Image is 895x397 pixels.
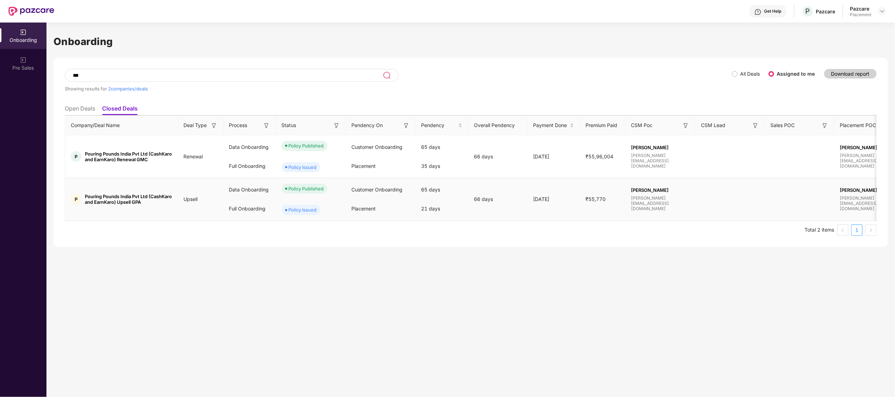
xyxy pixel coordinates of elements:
span: [PERSON_NAME][EMAIL_ADDRESS][DOMAIN_NAME] [631,195,690,211]
div: Policy Issued [289,164,317,171]
li: Total 2 items [805,225,834,236]
span: Sales POC [771,121,795,129]
th: Premium Paid [580,116,626,135]
span: Renewal [178,153,209,159]
div: 35 days [416,157,468,176]
div: Policy Published [289,185,324,192]
span: 2 companies/deals [108,86,148,92]
div: Showing results for [65,86,732,92]
div: P [71,194,81,204]
div: Full Onboarding [224,199,276,218]
img: svg+xml;base64,PHN2ZyBpZD0iRHJvcGRvd24tMzJ4MzIiIHhtbG5zPSJodHRwOi8vd3d3LnczLm9yZy8yMDAwL3N2ZyIgd2... [880,8,885,14]
div: Pazcare [850,5,872,12]
th: Pendency [416,116,468,135]
th: Overall Pendency [468,116,527,135]
span: Customer Onboarding [352,187,403,193]
li: Closed Deals [102,105,138,115]
div: 65 days [416,180,468,199]
span: Pendency [421,121,457,129]
span: Pouring Pounds India Pvt Ltd (CashKaro and EarnKaro) Upsell GPA [85,194,173,205]
img: svg+xml;base64,PHN2ZyBpZD0iSGVscC0zMngzMiIgeG1sbnM9Imh0dHA6Ly93d3cudzMub3JnLzIwMDAvc3ZnIiB3aWR0aD... [755,8,762,15]
img: svg+xml;base64,PHN2ZyB3aWR0aD0iMTYiIGhlaWdodD0iMTYiIHZpZXdCb3g9IjAgMCAxNiAxNiIgZmlsbD0ibm9uZSIgeG... [682,122,689,129]
span: [PERSON_NAME][EMAIL_ADDRESS][DOMAIN_NAME] [631,153,690,169]
span: CSM Poc [631,121,653,129]
img: New Pazcare Logo [8,7,54,16]
button: left [837,225,849,236]
span: Customer Onboarding [352,144,403,150]
span: Status [282,121,296,129]
th: Company/Deal Name [65,116,178,135]
button: right [865,225,877,236]
span: ₹55,96,004 [580,153,619,159]
div: Policy Issued [289,206,317,213]
img: svg+xml;base64,PHN2ZyB3aWR0aD0iMTYiIGhlaWdodD0iMTYiIHZpZXdCb3g9IjAgMCAxNiAxNiIgZmlsbD0ibm9uZSIgeG... [403,122,410,129]
div: Full Onboarding [224,157,276,176]
img: svg+xml;base64,PHN2ZyB3aWR0aD0iMTYiIGhlaWdodD0iMTYiIHZpZXdCb3g9IjAgMCAxNiAxNiIgZmlsbD0ibm9uZSIgeG... [752,122,759,129]
div: 21 days [416,199,468,218]
button: Download report [824,69,877,78]
img: svg+xml;base64,PHN2ZyB3aWR0aD0iMjQiIGhlaWdodD0iMjUiIHZpZXdCb3g9IjAgMCAyNCAyNSIgZmlsbD0ibm9uZSIgeG... [383,71,391,80]
div: Placement [850,12,872,18]
div: P [71,151,81,162]
div: Data Onboarding [224,138,276,157]
img: svg+xml;base64,PHN2ZyB3aWR0aD0iMjAiIGhlaWdodD0iMjAiIHZpZXdCb3g9IjAgMCAyMCAyMCIgZmlsbD0ibm9uZSIgeG... [20,29,27,36]
span: Pendency On [352,121,383,129]
div: Data Onboarding [224,180,276,199]
div: Get Help [764,8,782,14]
div: 65 days [416,138,468,157]
li: Previous Page [837,225,849,236]
label: All Deals [740,71,760,77]
label: Assigned to me [777,71,815,77]
div: 66 days [468,153,527,160]
div: [DATE] [527,153,580,160]
img: svg+xml;base64,PHN2ZyB3aWR0aD0iMTYiIGhlaWdodD0iMTYiIHZpZXdCb3g9IjAgMCAxNiAxNiIgZmlsbD0ibm9uZSIgeG... [821,122,828,129]
span: Upsell [178,196,204,202]
h1: Onboarding [54,34,888,49]
span: ₹55,770 [580,196,611,202]
img: svg+xml;base64,PHN2ZyB3aWR0aD0iMTYiIGhlaWdodD0iMTYiIHZpZXdCb3g9IjAgMCAxNiAxNiIgZmlsbD0ibm9uZSIgeG... [263,122,270,129]
th: Payment Done [527,116,580,135]
span: Placement [352,206,376,212]
a: 1 [852,225,862,235]
li: Open Deals [65,105,95,115]
div: Pazcare [816,8,835,15]
span: Placement [352,163,376,169]
div: Policy Published [289,142,324,149]
img: svg+xml;base64,PHN2ZyB3aWR0aD0iMTYiIGhlaWdodD0iMTYiIHZpZXdCb3g9IjAgMCAxNiAxNiIgZmlsbD0ibm9uZSIgeG... [211,122,218,129]
div: [DATE] [527,195,580,203]
span: right [869,228,873,232]
span: Placement POC [840,121,876,129]
img: svg+xml;base64,PHN2ZyB3aWR0aD0iMTYiIGhlaWdodD0iMTYiIHZpZXdCb3g9IjAgMCAxNiAxNiIgZmlsbD0ibm9uZSIgeG... [333,122,340,129]
div: 66 days [468,195,527,203]
li: Next Page [865,225,877,236]
img: svg+xml;base64,PHN2ZyB3aWR0aD0iMjAiIGhlaWdodD0iMjAiIHZpZXdCb3g9IjAgMCAyMCAyMCIgZmlsbD0ibm9uZSIgeG... [20,57,27,64]
span: [PERSON_NAME] [631,145,690,150]
span: CSM Lead [701,121,725,129]
span: Deal Type [184,121,207,129]
span: left [841,228,845,232]
span: Payment Done [533,121,569,129]
span: Pouring Pounds India Pvt Ltd (CashKaro and EarnKaro) Renewal GMC [85,151,173,162]
span: P [806,7,810,15]
span: [PERSON_NAME] [631,187,690,193]
span: Process [229,121,248,129]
